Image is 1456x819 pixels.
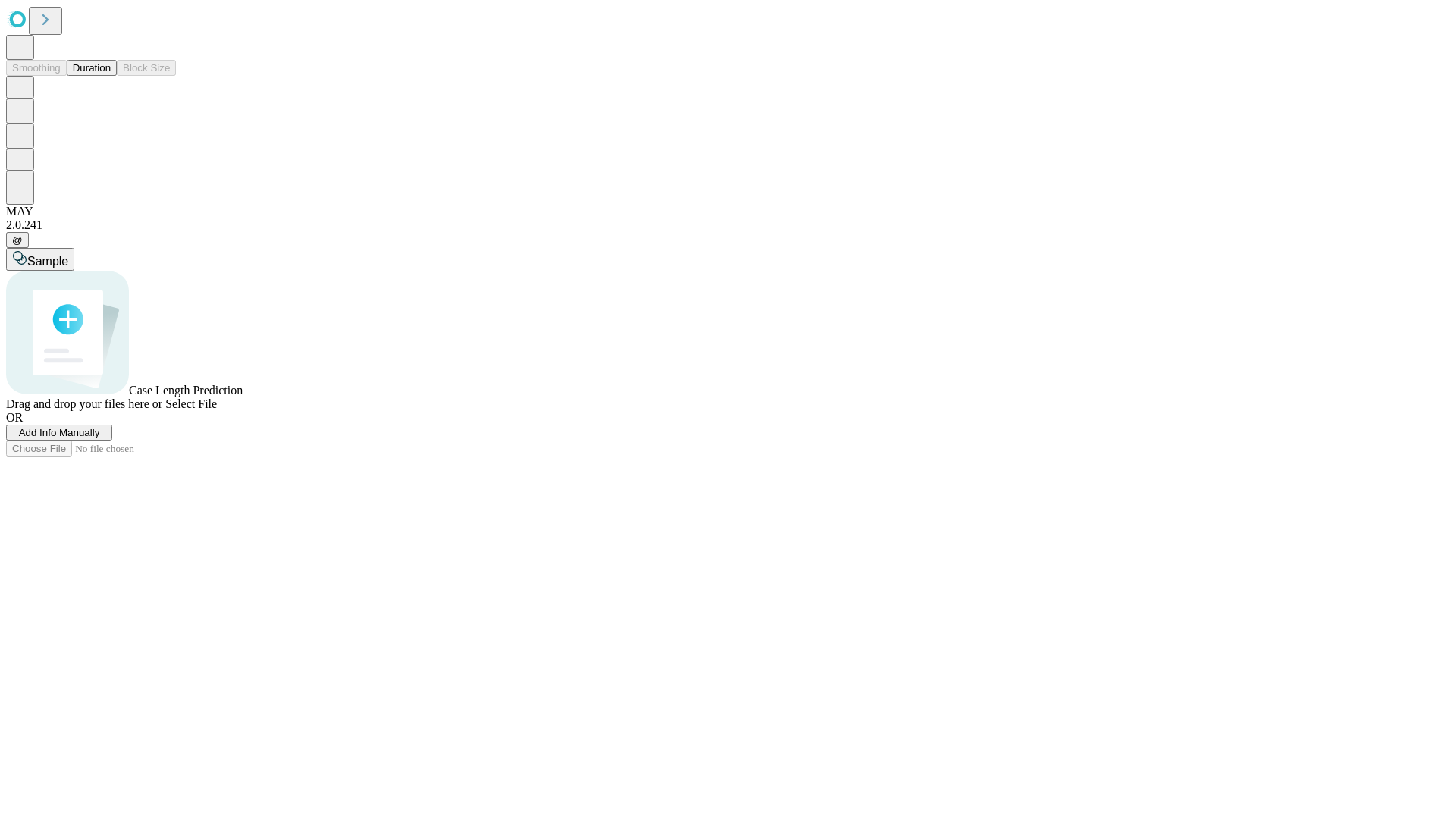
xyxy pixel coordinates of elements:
[19,427,100,438] span: Add Info Manually
[6,411,23,424] span: OR
[12,234,23,246] span: @
[6,397,162,410] span: Drag and drop your files here or
[6,205,1450,218] div: MAY
[6,218,1450,232] div: 2.0.241
[67,60,117,76] button: Duration
[27,255,68,268] span: Sample
[6,248,74,271] button: Sample
[6,232,29,248] button: @
[129,384,243,397] span: Case Length Prediction
[117,60,176,76] button: Block Size
[6,60,67,76] button: Smoothing
[6,425,112,441] button: Add Info Manually
[165,397,217,410] span: Select File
